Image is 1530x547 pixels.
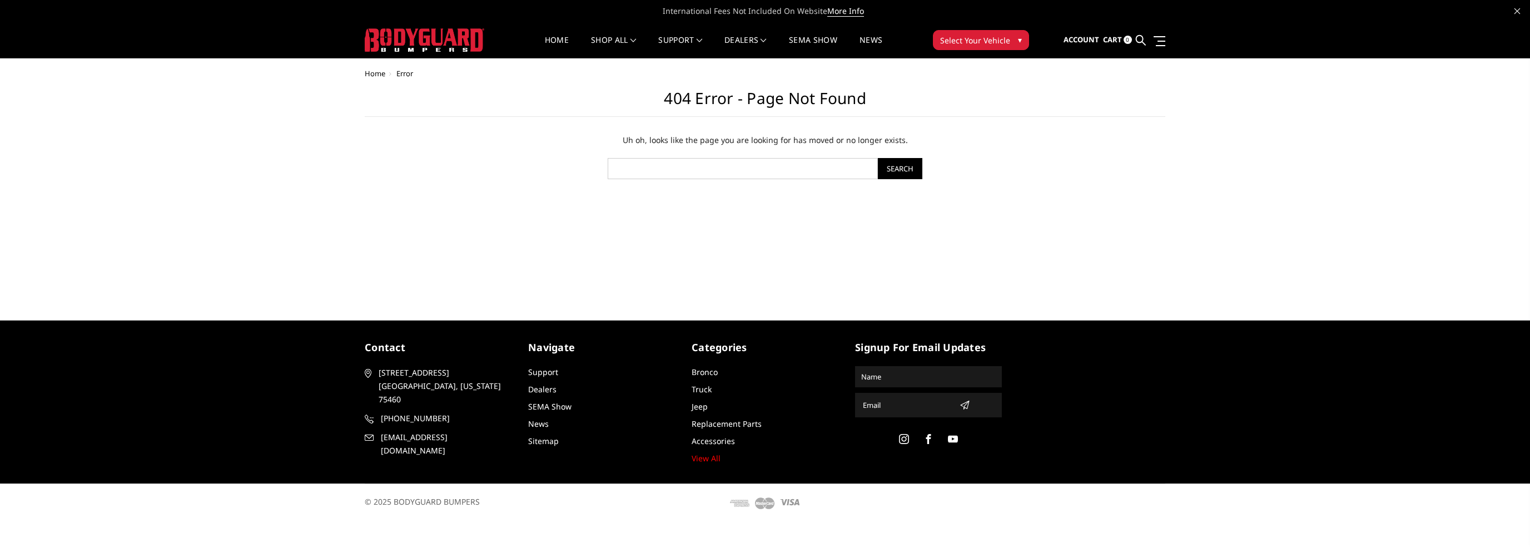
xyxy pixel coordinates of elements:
button: Select Your Vehicle [933,30,1029,50]
h1: 404 Error - Page not found [365,89,1165,117]
a: shop all [591,36,636,58]
span: Cart [1103,35,1122,45]
a: SEMA Show [528,401,572,412]
h5: Navigate [528,340,675,355]
a: Account [1064,25,1099,55]
a: Home [545,36,569,58]
a: Support [528,367,558,377]
h5: signup for email updates [855,340,1002,355]
input: Email [858,396,955,414]
span: Error [396,68,413,78]
a: Support [658,36,702,58]
h5: contact [365,340,511,355]
a: Dealers [528,384,557,395]
span: 0 [1124,36,1132,44]
a: Accessories [692,436,735,446]
a: Dealers [724,36,767,58]
p: Uh oh, looks like the page you are looking for has moved or no longer exists. [503,134,1027,147]
span: Account [1064,35,1099,45]
span: Select Your Vehicle [940,35,1010,46]
span: © 2025 BODYGUARD BUMPERS [365,496,480,507]
h5: Categories [692,340,838,355]
a: Replacement Parts [692,418,762,429]
a: [PHONE_NUMBER] [365,412,511,425]
input: Name [857,368,1000,386]
span: [EMAIL_ADDRESS][DOMAIN_NAME] [381,431,510,457]
a: Home [365,68,385,78]
a: News [528,418,549,429]
a: SEMA Show [789,36,837,58]
a: View All [692,453,721,464]
a: Jeep [692,401,708,412]
a: Bronco [692,367,718,377]
input: Search [878,158,922,179]
a: Cart 0 [1103,25,1132,55]
span: ▾ [1018,34,1022,46]
a: Truck [692,384,712,395]
img: BODYGUARD BUMPERS [365,28,484,52]
a: More Info [827,6,864,17]
span: [PHONE_NUMBER] [381,412,510,425]
a: Sitemap [528,436,559,446]
span: [STREET_ADDRESS] [GEOGRAPHIC_DATA], [US_STATE] 75460 [379,366,508,406]
a: [EMAIL_ADDRESS][DOMAIN_NAME] [365,431,511,457]
a: News [860,36,882,58]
